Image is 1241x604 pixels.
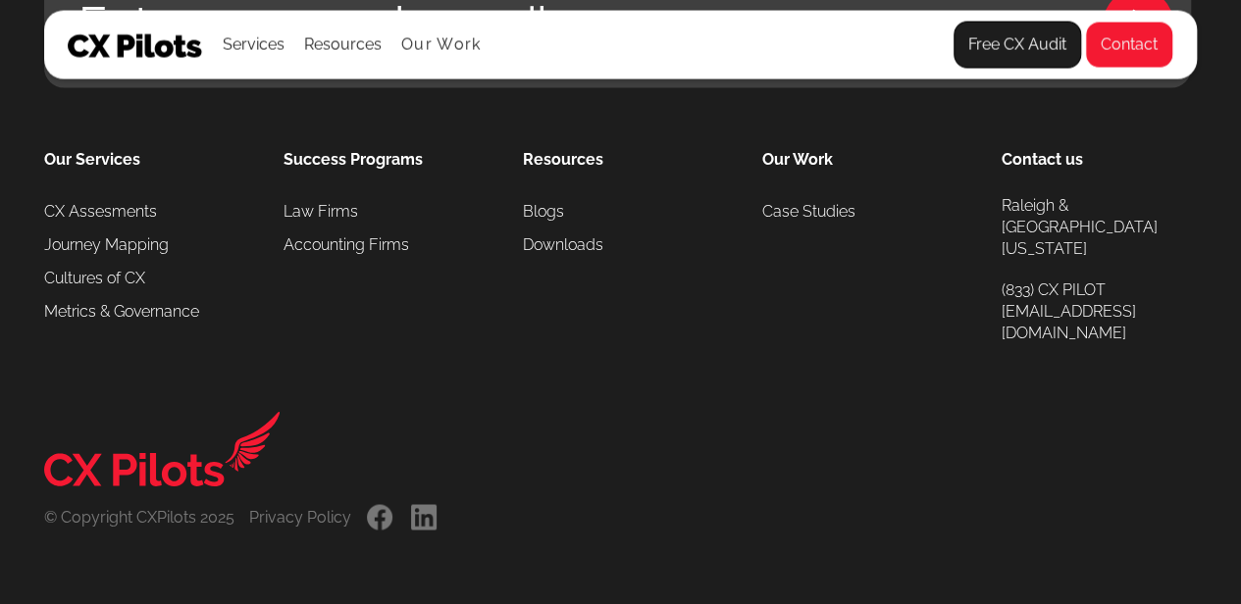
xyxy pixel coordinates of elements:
[44,504,249,529] a: © Copyright CXPilots 2025
[1085,22,1173,69] a: Contact
[523,228,603,262] a: Downloads
[284,195,358,228] a: Law Firms
[1002,279,1106,301] a: (833) CX PILOT
[1002,301,1197,344] a: [EMAIL_ADDRESS][DOMAIN_NAME]
[401,36,481,54] a: Our Work
[249,504,351,529] div: Privacy Policy
[954,22,1081,69] a: Free CX Audit
[44,262,145,295] a: Cultures of CX
[44,504,234,529] div: © Copyright CXPilots 2025
[44,146,140,174] a: Our Services
[304,31,382,59] div: Resources
[762,195,855,228] a: Case Studies
[44,195,157,228] a: CX Assesments
[523,146,603,174] a: Resources
[304,12,382,78] div: Resources
[284,228,409,262] a: Accounting Firms
[284,146,423,174] a: Success Programs
[44,228,169,262] a: Journey Mapping
[762,146,833,174] div: Our Work
[44,295,199,328] a: Metrics & Governance
[249,504,365,529] a: Privacy Policy
[523,195,564,228] a: Blogs
[409,504,439,529] a: .
[223,12,284,78] div: Services
[223,31,284,59] div: Services
[365,504,394,529] a: .
[1002,146,1083,174] a: Contact us
[1002,195,1197,260] a: Raleigh & [GEOGRAPHIC_DATA][US_STATE]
